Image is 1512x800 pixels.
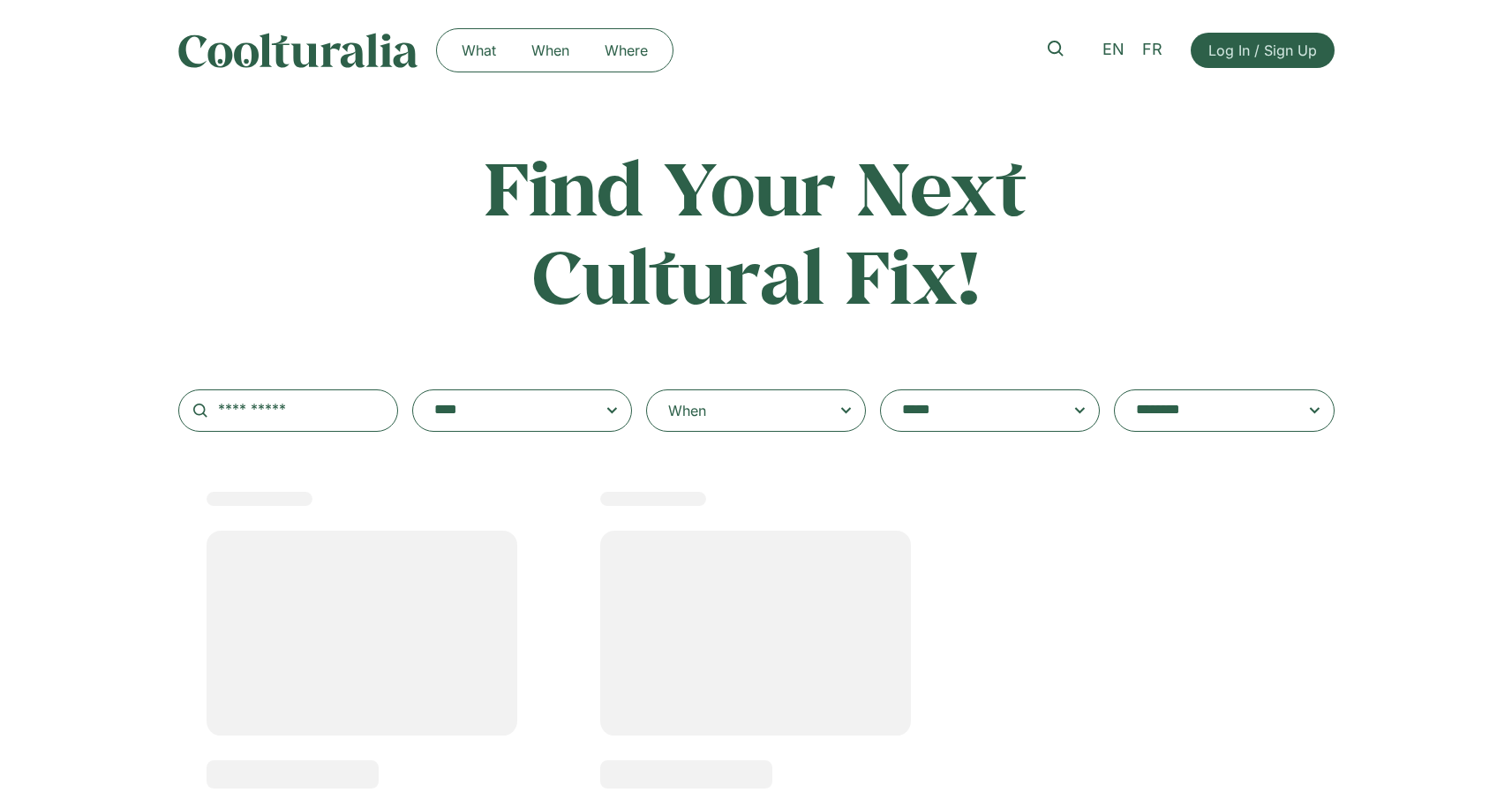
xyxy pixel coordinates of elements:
a: When [514,36,587,64]
a: FR [1133,37,1171,63]
span: Log In / Sign Up [1208,40,1317,61]
span: EN [1102,41,1125,59]
nav: Menu [444,36,666,64]
h2: Find Your Next Cultural Fix! [410,143,1103,319]
textarea: Search [434,398,575,423]
div: When [668,400,706,421]
textarea: Search [1136,398,1277,423]
a: Where [587,36,666,64]
textarea: Search [902,398,1043,423]
a: Log In / Sign Up [1191,33,1335,68]
a: EN [1094,37,1133,63]
span: FR [1142,41,1162,59]
a: What [444,36,514,64]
